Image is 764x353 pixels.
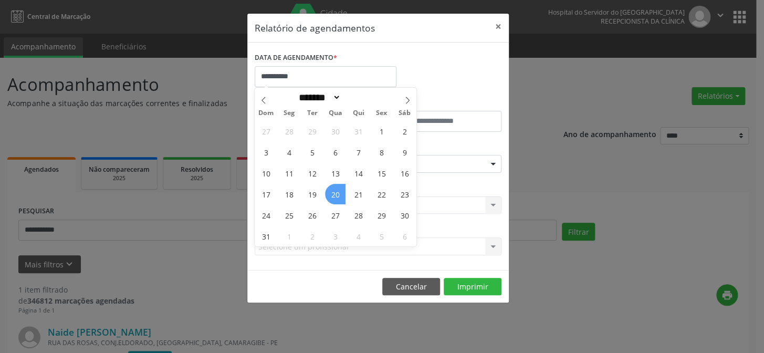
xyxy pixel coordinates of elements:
span: Agosto 25, 2025 [279,205,299,225]
span: Setembro 1, 2025 [279,226,299,246]
span: Agosto 29, 2025 [371,205,392,225]
span: Agosto 6, 2025 [325,142,346,162]
span: Agosto 8, 2025 [371,142,392,162]
span: Setembro 4, 2025 [348,226,369,246]
span: Agosto 3, 2025 [256,142,276,162]
span: Agosto 11, 2025 [279,163,299,183]
span: Qua [324,110,347,117]
span: Agosto 28, 2025 [348,205,369,225]
span: Qui [347,110,370,117]
label: ATÉ [381,95,501,111]
span: Agosto 14, 2025 [348,163,369,183]
span: Julho 31, 2025 [348,121,369,141]
span: Dom [255,110,278,117]
span: Setembro 6, 2025 [394,226,415,246]
span: Agosto 9, 2025 [394,142,415,162]
select: Month [295,92,341,103]
span: Agosto 16, 2025 [394,163,415,183]
span: Agosto 2, 2025 [394,121,415,141]
span: Julho 27, 2025 [256,121,276,141]
span: Agosto 18, 2025 [279,184,299,204]
span: Agosto 26, 2025 [302,205,322,225]
span: Setembro 5, 2025 [371,226,392,246]
span: Agosto 30, 2025 [394,205,415,225]
span: Agosto 20, 2025 [325,184,346,204]
span: Agosto 4, 2025 [279,142,299,162]
span: Ter [301,110,324,117]
span: Julho 28, 2025 [279,121,299,141]
button: Close [488,14,509,39]
button: Cancelar [382,278,440,296]
button: Imprimir [444,278,501,296]
span: Agosto 17, 2025 [256,184,276,204]
span: Agosto 31, 2025 [256,226,276,246]
span: Setembro 3, 2025 [325,226,346,246]
span: Agosto 19, 2025 [302,184,322,204]
span: Agosto 1, 2025 [371,121,392,141]
span: Sex [370,110,393,117]
span: Agosto 7, 2025 [348,142,369,162]
span: Agosto 27, 2025 [325,205,346,225]
span: Julho 30, 2025 [325,121,346,141]
span: Agosto 10, 2025 [256,163,276,183]
span: Seg [278,110,301,117]
span: Agosto 13, 2025 [325,163,346,183]
input: Year [341,92,375,103]
span: Julho 29, 2025 [302,121,322,141]
span: Agosto 15, 2025 [371,163,392,183]
h5: Relatório de agendamentos [255,21,375,35]
span: Agosto 12, 2025 [302,163,322,183]
span: Agosto 21, 2025 [348,184,369,204]
label: DATA DE AGENDAMENTO [255,50,337,66]
span: Agosto 22, 2025 [371,184,392,204]
span: Sáb [393,110,416,117]
span: Agosto 5, 2025 [302,142,322,162]
span: Agosto 23, 2025 [394,184,415,204]
span: Setembro 2, 2025 [302,226,322,246]
span: Agosto 24, 2025 [256,205,276,225]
